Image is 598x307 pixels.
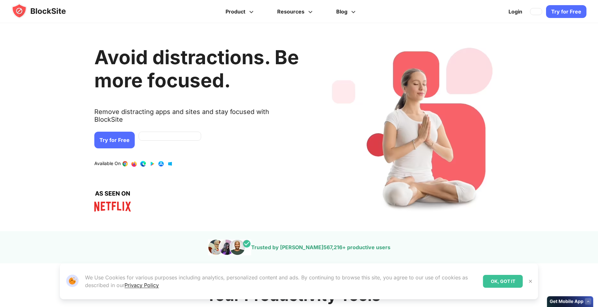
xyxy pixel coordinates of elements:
[526,277,535,285] button: Close
[505,4,526,19] a: Login
[85,274,478,289] p: We Use Cookies for various purposes including analytics, personalized content and ads. By continu...
[483,275,523,288] div: OK, GOT IT
[546,5,586,18] a: Try for Free
[12,3,78,19] img: blocksite-icon.5d769676.svg
[124,282,159,288] a: Privacy Policy
[528,279,533,284] img: Close
[323,244,342,250] span: 567,216
[208,239,251,255] img: pepole images
[251,244,390,250] text: Trusted by [PERSON_NAME] + productive users
[94,108,299,128] text: Remove distracting apps and sites and stay focused with BlockSite
[94,132,135,148] a: Try for Free
[94,161,121,167] text: Available On
[94,46,299,92] h1: Avoid distractions. Be more focused.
